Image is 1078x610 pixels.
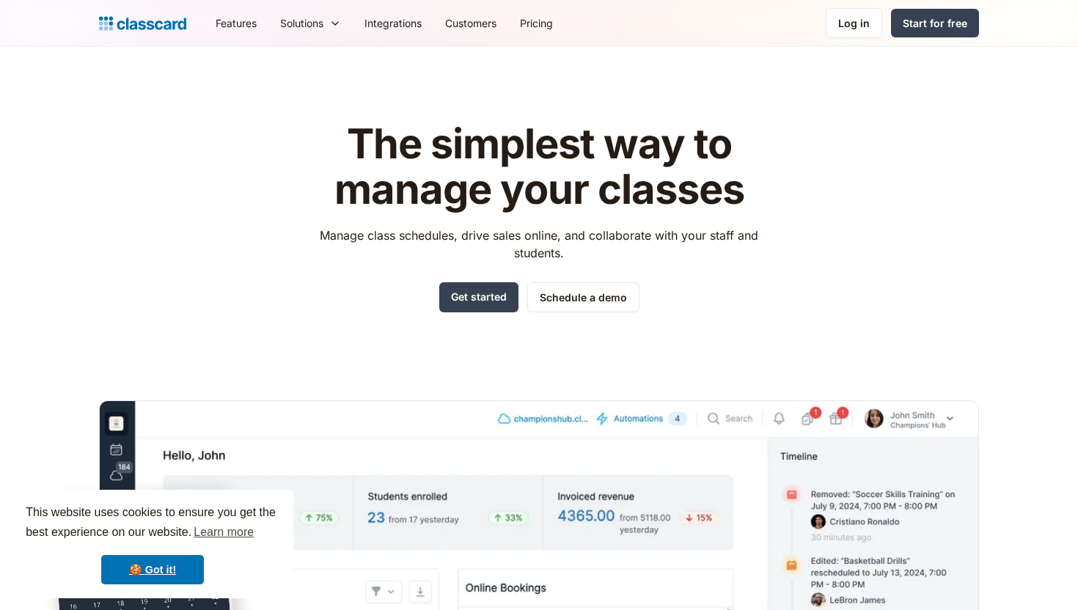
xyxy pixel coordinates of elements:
h1: The simplest way to manage your classes [307,122,772,212]
a: Log in [826,8,882,38]
a: Pricing [508,7,565,40]
div: Start for free [903,15,967,31]
div: Solutions [268,7,353,40]
a: Customers [433,7,508,40]
a: Schedule a demo [527,282,639,312]
a: Start for free [891,9,979,37]
div: Solutions [280,15,323,31]
p: Manage class schedules, drive sales online, and collaborate with your staff and students. [307,227,772,262]
a: dismiss cookie message [101,555,204,584]
a: Get started [439,282,518,312]
a: Features [204,7,268,40]
a: learn more about cookies [191,521,256,543]
a: Integrations [353,7,433,40]
div: cookieconsent [12,490,293,598]
a: home [99,13,186,34]
div: Log in [838,15,870,31]
span: This website uses cookies to ensure you get the best experience on our website. [26,504,279,543]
